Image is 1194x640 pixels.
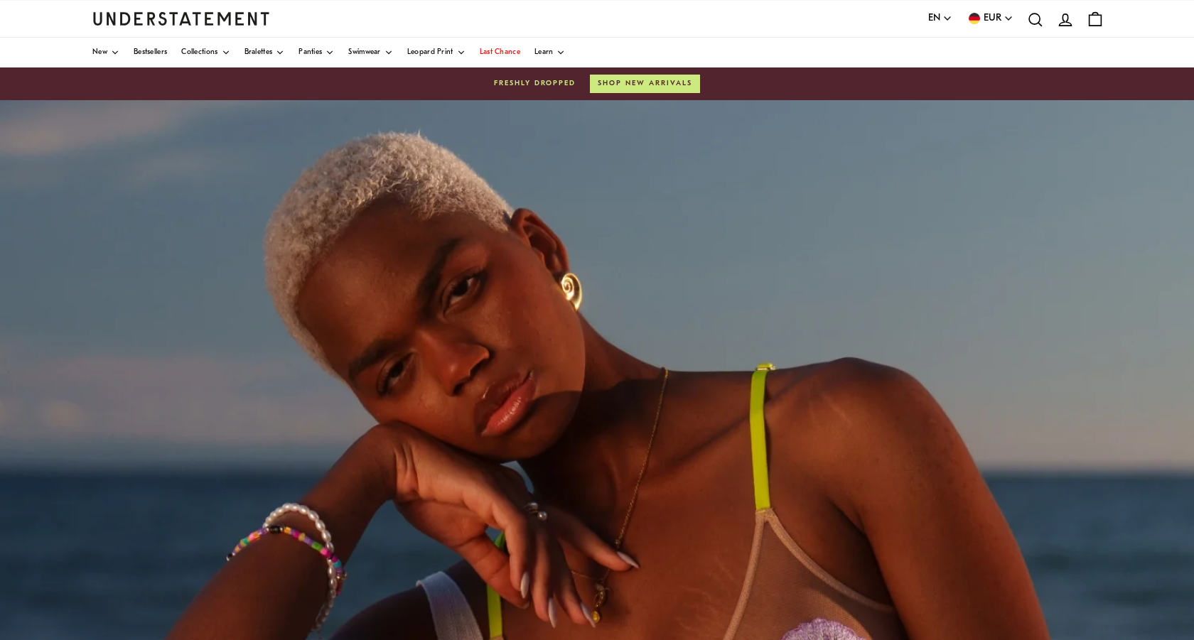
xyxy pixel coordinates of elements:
a: Learn [534,38,566,67]
a: Collections [181,38,230,67]
span: Panties [298,49,322,56]
a: New [92,38,119,67]
a: Last Chance [480,38,520,67]
span: Learn [534,49,554,56]
a: Panties [298,38,334,67]
button: EUR [967,11,1013,26]
span: Leopard Print [407,49,453,56]
span: Swimwear [348,49,380,56]
span: Bralettes [244,49,273,56]
span: New [92,49,107,56]
a: Bestsellers [134,38,167,67]
span: Bestsellers [134,49,167,56]
span: Last Chance [480,49,520,56]
a: Swimwear [348,38,392,67]
a: Leopard Print [407,38,466,67]
span: EN [928,11,940,26]
span: EUR [984,11,1001,26]
span: Freshly dropped [494,78,576,90]
button: Shop new arrivals [590,75,700,93]
a: Bralettes [244,38,285,67]
button: EN [928,11,952,26]
a: Understatement Homepage [92,12,270,25]
span: Collections [181,49,217,56]
a: Freshly droppedShop new arrivals [92,75,1102,93]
